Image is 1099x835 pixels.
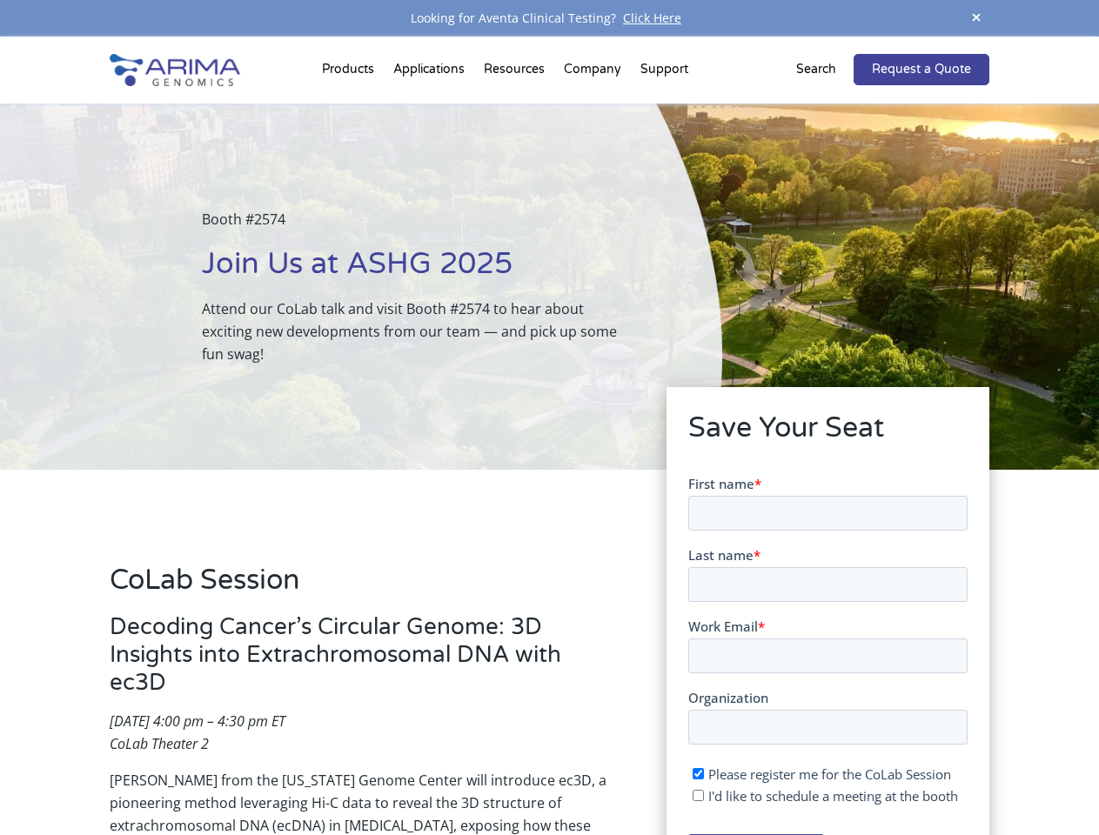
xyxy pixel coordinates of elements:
h2: CoLab Session [110,561,618,613]
em: CoLab Theater 2 [110,734,209,753]
h2: Save Your Seat [688,409,968,461]
img: Arima-Genomics-logo [110,54,240,86]
p: Search [796,58,836,81]
h1: Join Us at ASHG 2025 [202,244,634,297]
em: [DATE] 4:00 pm – 4:30 pm ET [110,711,285,731]
p: Booth #2574 [202,208,634,244]
div: Looking for Aventa Clinical Testing? [110,7,988,30]
p: Attend our CoLab talk and visit Booth #2574 to hear about exciting new developments from our team... [202,297,634,365]
h3: Decoding Cancer’s Circular Genome: 3D Insights into Extrachromosomal DNA with ec3D [110,613,618,710]
a: Click Here [616,10,688,26]
a: Request a Quote [854,54,989,85]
